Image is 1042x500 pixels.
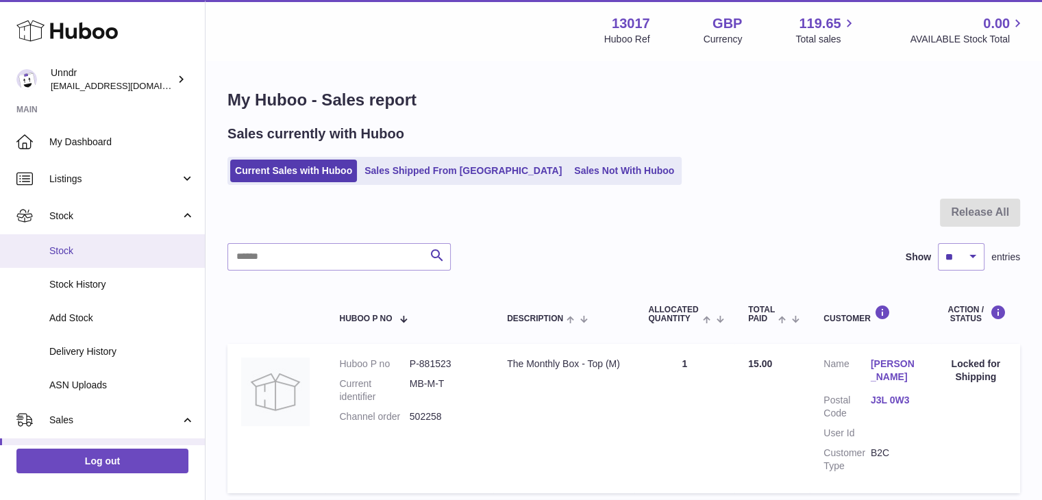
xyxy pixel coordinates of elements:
a: J3L 0W3 [871,394,918,407]
span: Stock [49,245,195,258]
span: Listings [49,173,180,186]
div: Customer [823,305,917,323]
dt: Name [823,358,871,387]
div: Unndr [51,66,174,92]
dd: 502258 [410,410,480,423]
span: entries [991,251,1020,264]
dd: P-881523 [410,358,480,371]
span: Huboo P no [339,314,392,323]
span: [EMAIL_ADDRESS][DOMAIN_NAME] [51,80,201,91]
span: 15.00 [748,358,772,369]
div: The Monthly Box - Top (M) [507,358,621,371]
a: Log out [16,449,188,473]
strong: GBP [712,14,742,33]
dt: Huboo P no [339,358,409,371]
a: [PERSON_NAME] [871,358,918,384]
span: AVAILABLE Stock Total [910,33,1026,46]
a: Current Sales with Huboo [230,160,357,182]
div: Currency [704,33,743,46]
dt: Customer Type [823,447,871,473]
span: 0.00 [983,14,1010,33]
dt: Channel order [339,410,409,423]
img: internalAdmin-13017@internal.huboo.com [16,69,37,90]
a: Sales Not With Huboo [569,160,679,182]
a: 0.00 AVAILABLE Stock Total [910,14,1026,46]
h2: Sales currently with Huboo [227,125,404,143]
span: Delivery History [49,345,195,358]
span: ASN Uploads [49,379,195,392]
dt: Postal Code [823,394,871,420]
span: Total paid [748,305,775,323]
span: ALLOCATED Quantity [648,305,699,323]
h1: My Huboo - Sales report [227,89,1020,111]
td: 1 [634,344,734,492]
dt: User Id [823,427,871,440]
dd: B2C [871,447,918,473]
img: no-photo.jpg [241,358,310,426]
a: Sales Shipped From [GEOGRAPHIC_DATA] [360,160,567,182]
span: Total sales [795,33,856,46]
dd: MB-M-T [410,377,480,403]
strong: 13017 [612,14,650,33]
dt: Current identifier [339,377,409,403]
div: Action / Status [945,305,1006,323]
span: Stock History [49,278,195,291]
div: Huboo Ref [604,33,650,46]
span: Description [507,314,563,323]
span: Sales [49,414,180,427]
span: Stock [49,210,180,223]
span: Add Stock [49,312,195,325]
a: 119.65 Total sales [795,14,856,46]
span: My Dashboard [49,136,195,149]
label: Show [906,251,931,264]
span: 119.65 [799,14,841,33]
div: Locked for Shipping [945,358,1006,384]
